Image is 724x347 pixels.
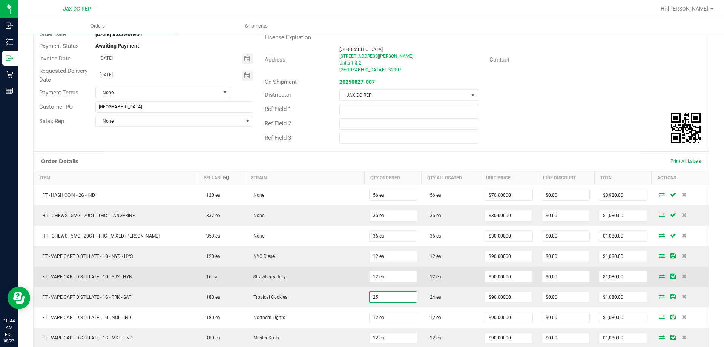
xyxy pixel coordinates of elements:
[339,60,361,66] span: Units 1 & 2
[34,171,198,185] th: Item
[339,54,413,59] span: [STREET_ADDRESS][PERSON_NAME]
[381,67,382,72] span: ,
[370,333,417,343] input: 0
[250,335,279,341] span: Master Kush
[177,18,336,34] a: Shipments
[339,67,383,72] span: [GEOGRAPHIC_DATA]
[38,295,131,300] span: FT - VAPE CART DISTILLATE - 1G - TRK - SAT
[679,294,690,299] span: Delete Order Detail
[95,31,143,37] strong: [DATE] 8:05 AM EDT
[426,315,441,320] span: 12 ea
[679,335,690,339] span: Delete Order Detail
[63,6,91,12] span: Jax DC REP
[245,171,365,185] th: Strain
[370,210,417,221] input: 0
[8,287,30,309] iframe: Resource center
[679,213,690,217] span: Delete Order Detail
[250,193,264,198] span: None
[485,231,532,241] input: 0
[388,67,402,72] span: 32907
[426,213,441,218] span: 36 ea
[599,333,646,343] input: 0
[265,79,297,85] span: On Shipment
[265,134,291,141] span: Ref Field 3
[6,38,13,46] inline-svg: Inventory
[202,213,220,218] span: 337 ea
[265,34,311,41] span: License Expiration
[370,251,417,262] input: 0
[485,271,532,282] input: 0
[485,190,532,200] input: 0
[679,315,690,319] span: Delete Order Detail
[339,47,383,52] span: [GEOGRAPHIC_DATA]
[652,171,709,185] th: Actions
[679,192,690,197] span: Delete Order Detail
[250,315,285,320] span: Northern Lights
[599,292,646,302] input: 0
[679,274,690,278] span: Delete Order Detail
[661,6,710,12] span: Hi, [PERSON_NAME]!
[95,43,139,49] strong: Awaiting Payment
[485,251,532,262] input: 0
[667,315,679,319] span: Save Order Detail
[599,271,646,282] input: 0
[96,116,243,126] span: None
[667,213,679,217] span: Save Order Detail
[38,254,133,259] span: FT - VAPE CART DISTILLATE - 1G - NYD - HYS
[537,171,594,185] th: Line Discount
[542,190,589,200] input: 0
[370,312,417,323] input: 0
[202,295,220,300] span: 180 ea
[39,103,73,110] span: Customer PO
[542,312,589,323] input: 0
[39,68,87,83] span: Requested Delivery Date
[489,56,509,63] span: Contact
[202,274,218,279] span: 16 ea
[667,335,679,339] span: Save Order Detail
[39,118,64,125] span: Sales Rep
[38,274,132,279] span: FT - VAPE CART DISTILLATE - 1G - SJY - HYB
[6,87,13,94] inline-svg: Reports
[265,120,291,127] span: Ref Field 2
[370,231,417,241] input: 0
[18,18,177,34] a: Orders
[202,193,220,198] span: 120 ea
[3,338,15,344] p: 08/27
[38,193,95,198] span: FT - HASH COIN - 2G - IND
[594,171,651,185] th: Total
[96,87,221,98] span: None
[242,70,253,81] span: Toggle calendar
[202,233,220,239] span: 353 ea
[426,254,441,259] span: 12 ea
[365,171,422,185] th: Qty Ordered
[382,67,387,72] span: FL
[6,54,13,62] inline-svg: Outbound
[542,292,589,302] input: 0
[667,253,679,258] span: Save Order Detail
[542,333,589,343] input: 0
[485,333,532,343] input: 0
[250,254,276,259] span: NYC Diesel
[80,23,115,29] span: Orders
[202,315,220,320] span: 180 ea
[340,90,468,100] span: JAX DC REP
[426,335,441,341] span: 12 ea
[485,210,532,221] input: 0
[370,271,417,282] input: 0
[339,79,375,85] a: 20250827-007
[667,274,679,278] span: Save Order Detail
[599,251,646,262] input: 0
[542,271,589,282] input: 0
[599,312,646,323] input: 0
[542,251,589,262] input: 0
[38,213,135,218] span: HT - CHEWS - 5MG - 20CT - THC - TANGERINE
[671,113,701,143] qrcode: 11853640
[6,22,13,29] inline-svg: Inbound
[426,295,441,300] span: 24 ea
[38,335,133,341] span: FT - VAPE CART DISTILLATE - 1G - MKH - IND
[599,231,646,241] input: 0
[202,335,220,341] span: 180 ea
[542,210,589,221] input: 0
[3,318,15,338] p: 10:44 AM EDT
